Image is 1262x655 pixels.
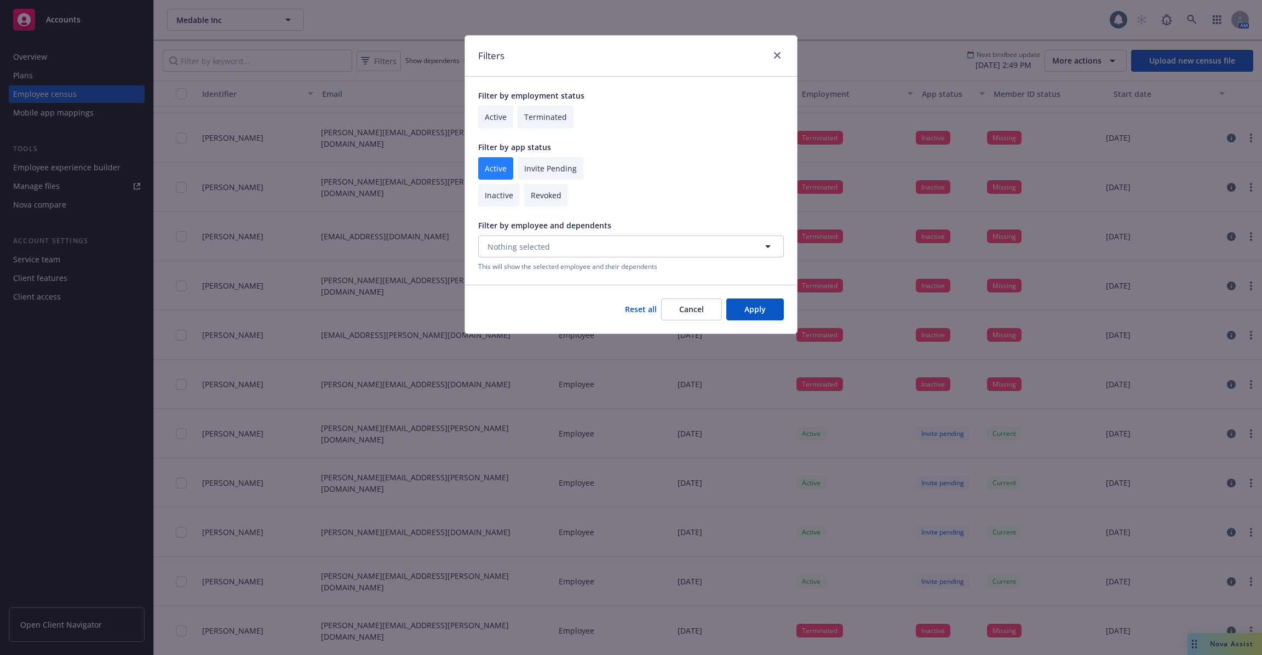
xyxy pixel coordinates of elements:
[478,49,504,63] h1: Filters
[478,235,784,257] button: Nothing selected
[478,220,784,231] p: Filter by employee and dependents
[771,49,784,62] a: close
[487,241,550,252] span: Nothing selected
[625,303,657,315] a: Reset all
[478,141,784,153] p: Filter by app status
[478,262,784,271] p: This will show the selected employee and their dependents
[478,90,784,101] p: Filter by employment status
[661,298,722,320] button: Cancel
[726,298,784,320] button: Apply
